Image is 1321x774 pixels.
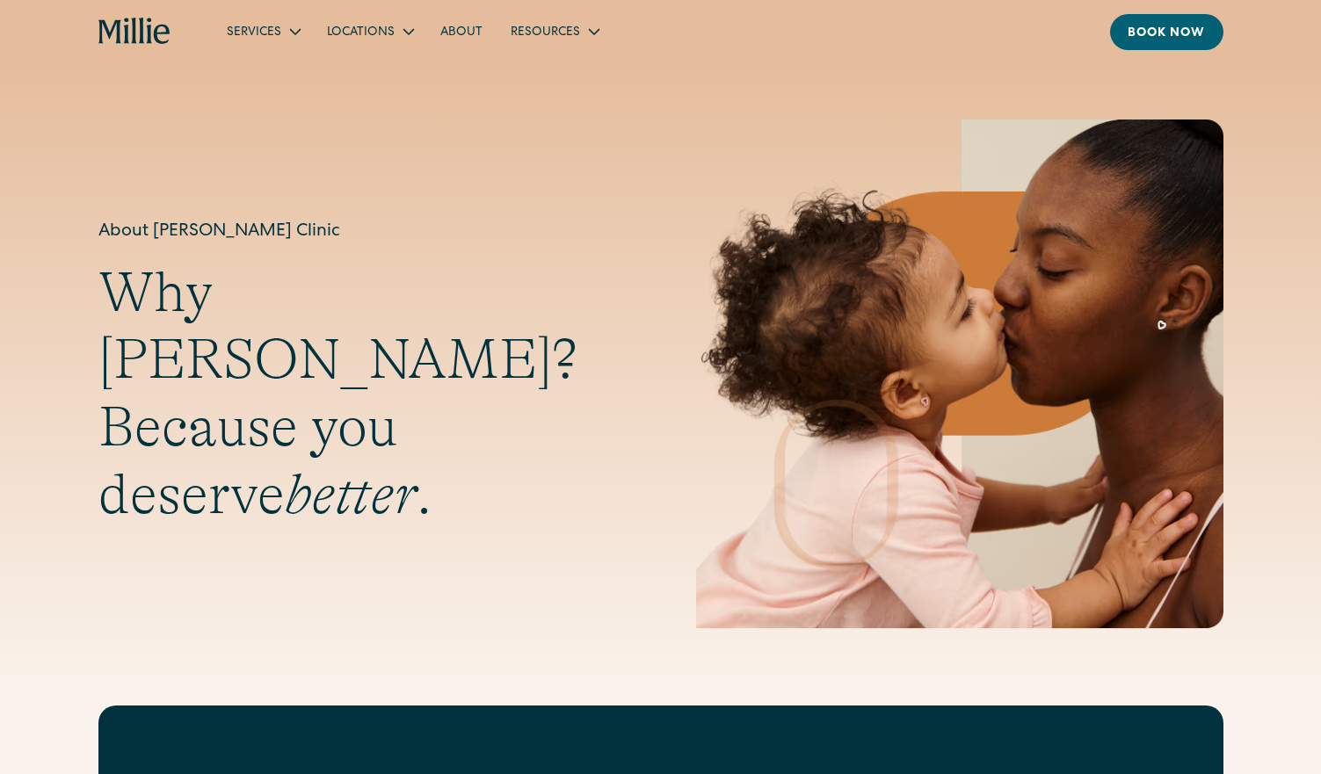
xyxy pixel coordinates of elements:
[285,463,417,526] em: better
[98,18,171,46] a: home
[213,17,313,46] div: Services
[327,24,395,42] div: Locations
[313,17,426,46] div: Locations
[98,219,626,245] h1: About [PERSON_NAME] Clinic
[696,119,1223,628] img: Mother and baby sharing a kiss, highlighting the emotional bond and nurturing care at the heart o...
[98,259,626,529] h2: Why [PERSON_NAME]? Because you deserve .
[497,17,612,46] div: Resources
[1128,25,1206,43] div: Book now
[426,17,497,46] a: About
[511,24,580,42] div: Resources
[227,24,281,42] div: Services
[1110,14,1223,50] a: Book now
